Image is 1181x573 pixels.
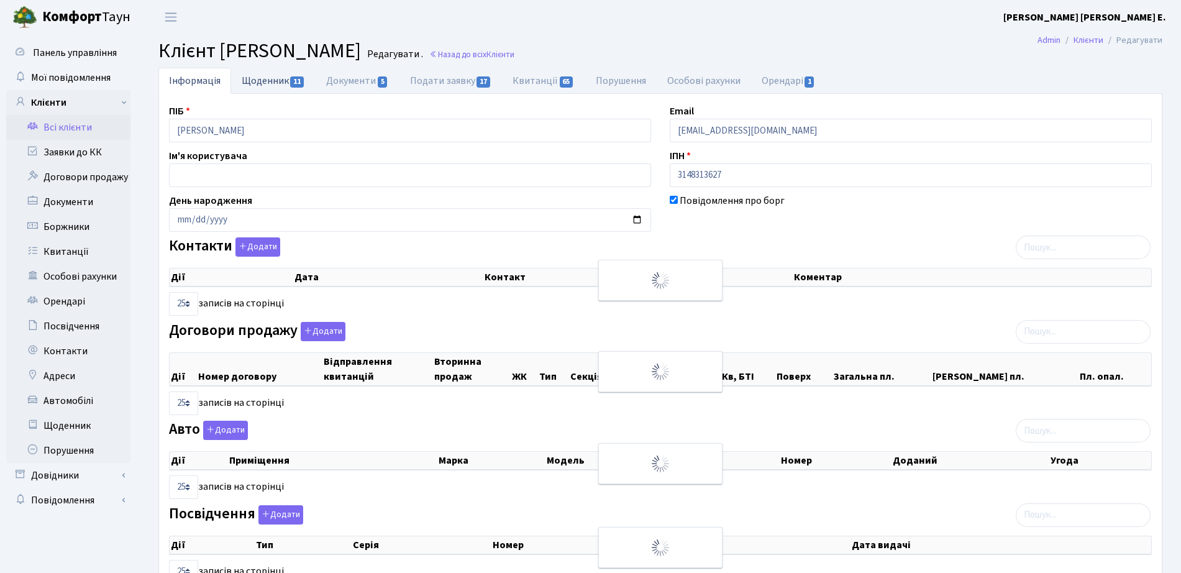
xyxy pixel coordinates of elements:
[12,5,37,30] img: logo.png
[169,392,198,415] select: записів на сторінці
[290,76,304,88] span: 11
[545,452,680,469] th: Модель
[169,193,252,208] label: День народження
[197,353,323,385] th: Номер договору
[232,236,280,257] a: Додати
[891,452,1049,469] th: Доданий
[33,46,117,60] span: Панель управління
[203,421,248,440] button: Авто
[585,68,657,94] a: Порушення
[931,353,1078,385] th: [PERSON_NAME] пл.
[6,65,130,90] a: Мої повідомлення
[775,353,832,385] th: Поверх
[378,76,388,88] span: 5
[670,104,694,119] label: Email
[1103,34,1162,47] li: Редагувати
[6,388,130,413] a: Автомобілі
[6,239,130,264] a: Квитанції
[1003,11,1166,24] b: [PERSON_NAME] [PERSON_NAME] Е.
[6,289,130,314] a: Орендарі
[486,48,514,60] span: Клієнти
[650,270,670,290] img: Обробка...
[429,48,514,60] a: Назад до всіхКлієнти
[832,353,931,385] th: Загальна пл.
[433,353,511,385] th: Вторинна продаж
[322,353,433,385] th: Відправлення квитанцій
[169,104,190,119] label: ПІБ
[650,538,670,557] img: Обробка...
[6,488,130,513] a: Повідомлення
[169,322,345,341] label: Договори продажу
[228,452,437,469] th: Приміщення
[511,353,538,385] th: ЖК
[293,268,483,286] th: Дата
[6,264,130,289] a: Особові рахунки
[155,7,186,27] button: Переключити навігацію
[680,193,785,208] label: Повідомлення про борг
[169,149,247,163] label: Ім'я користувача
[6,438,130,463] a: Порушення
[6,413,130,438] a: Щоденник
[569,353,623,385] th: Секція
[656,536,850,554] th: Видано
[657,68,751,94] a: Особові рахунки
[1037,34,1060,47] a: Admin
[6,190,130,214] a: Документи
[1016,503,1151,527] input: Пошук...
[538,353,569,385] th: Тип
[6,140,130,165] a: Заявки до КК
[1016,320,1151,344] input: Пошук...
[352,536,491,554] th: Серія
[1016,236,1151,259] input: Пошук...
[1078,353,1151,385] th: Пл. опал.
[301,322,345,341] button: Договори продажу
[258,505,303,525] button: Посвідчення
[235,237,280,257] button: Контакти
[560,76,573,88] span: 65
[6,364,130,388] a: Адреси
[6,314,130,339] a: Посвідчення
[365,48,423,60] small: Редагувати .
[231,68,316,93] a: Щоденник
[650,362,670,382] img: Обробка...
[169,421,248,440] label: Авто
[1049,452,1151,469] th: Угода
[170,353,197,385] th: Дії
[680,452,780,469] th: Колір
[255,503,303,525] a: Додати
[169,237,280,257] label: Контакти
[793,268,1151,286] th: Коментар
[6,115,130,140] a: Всі клієнти
[200,419,248,441] a: Додати
[6,339,130,364] a: Контакти
[650,454,670,474] img: Обробка...
[31,71,111,85] span: Мої повідомлення
[169,392,284,415] label: записів на сторінці
[316,68,399,94] a: Документи
[1016,419,1151,442] input: Пошук...
[170,452,228,469] th: Дії
[255,536,352,554] th: Тип
[670,149,691,163] label: ІПН
[169,475,198,499] select: записів на сторінці
[169,505,303,525] label: Посвідчення
[170,536,255,554] th: Дії
[169,292,284,316] label: записів на сторінці
[158,37,361,65] span: Клієнт [PERSON_NAME]
[721,353,775,385] th: Кв, БТІ
[6,90,130,115] a: Клієнти
[6,165,130,190] a: Договори продажу
[805,76,814,88] span: 1
[158,68,231,94] a: Інформація
[437,452,545,469] th: Марка
[1003,10,1166,25] a: [PERSON_NAME] [PERSON_NAME] Е.
[42,7,102,27] b: Комфорт
[483,268,793,286] th: Контакт
[169,292,198,316] select: записів на сторінці
[780,452,891,469] th: Номер
[751,68,826,94] a: Орендарі
[170,268,293,286] th: Дії
[42,7,130,28] span: Таун
[6,463,130,488] a: Довідники
[169,475,284,499] label: записів на сторінці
